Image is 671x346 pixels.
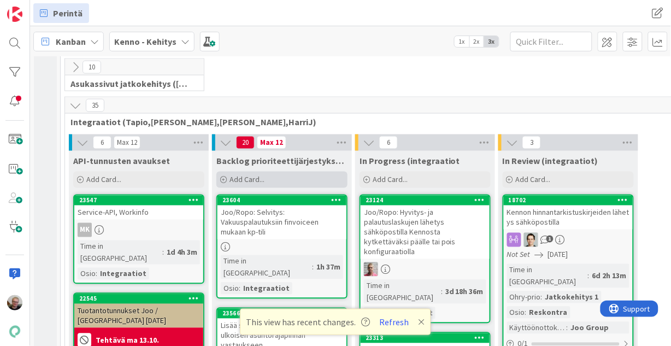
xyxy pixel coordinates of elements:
div: Max 12 [260,140,283,145]
div: Tuotantotunnukset Joo / [GEOGRAPHIC_DATA] [DATE] [74,304,203,328]
div: 1d 4h 3m [164,247,200,259]
div: Integraatiot [240,283,292,295]
div: 3d 18h 36m [443,286,486,298]
button: Refresh [376,315,413,329]
div: 23566 [222,310,346,318]
span: : [588,270,590,282]
span: 10 [83,61,101,74]
div: Kennon hinnantarkistuskirjeiden lähetys sähköpostilla [504,206,633,230]
span: : [567,322,568,334]
div: TT [504,233,633,247]
div: 23604 [222,197,346,204]
a: 23604Joo/Ropo: Selvitys: Vakuuspalautuksiin finvoiceen mukaan kp-tiliTime in [GEOGRAPHIC_DATA]:1h... [216,195,348,299]
span: : [441,286,443,298]
div: 18702 [504,196,633,206]
div: Time in [GEOGRAPHIC_DATA] [221,255,312,279]
span: 3x [484,36,499,47]
input: Quick Filter... [510,32,592,51]
img: TT [524,233,538,247]
div: Reskontra [527,307,570,319]
a: 23547Service-API, WorkinfoMKTime in [GEOGRAPHIC_DATA]:1d 4h 3mOsio:Integraatiot [73,195,204,284]
span: 1x [455,36,469,47]
div: Joo/Ropo: Hyvitys- ja palautuslaskujen lähetys sähköpostilla Kennosta kytkettäväksi päälle tai po... [361,206,490,259]
a: 23124Joo/Ropo: Hyvitys- ja palautuslaskujen lähetys sähköpostilla Kennosta kytkettäväksi päälle t... [360,195,491,324]
span: 35 [86,99,104,112]
div: 1h 37m [314,261,343,273]
div: 23604Joo/Ropo: Selvitys: Vakuuspalautuksiin finvoiceen mukaan kp-tili [217,196,346,239]
div: Käyttöönottokriittisyys [507,322,567,334]
img: HJ [364,262,378,277]
b: Tehtävä ma 13.10. [96,337,159,344]
div: 18702 [509,197,633,204]
span: Backlog prioriteettijärjestyksessä (integraatiot) [216,155,348,166]
span: : [162,247,164,259]
span: : [525,307,527,319]
span: Add Card... [373,175,408,185]
span: 6 [379,136,398,149]
div: Jatkokehitys 1 [543,291,602,303]
div: Service-API, Workinfo [74,206,203,220]
div: Time in [GEOGRAPHIC_DATA] [507,264,588,288]
span: [DATE] [548,249,568,261]
span: 2x [469,36,484,47]
div: 23313 [361,333,490,343]
div: 23547 [79,197,203,204]
span: Add Card... [229,175,264,185]
span: Add Card... [86,175,121,185]
div: 23547 [74,196,203,206]
span: 1 [546,236,554,243]
div: 22545 [79,295,203,303]
div: Ohry-prio [507,291,541,303]
div: Osio [364,307,382,319]
i: Not Set [507,250,531,260]
div: Joo/Ropo: Selvitys: Vakuuspalautuksiin finvoiceen mukaan kp-tili [217,206,346,239]
div: MK [78,223,92,237]
div: Osio [221,283,239,295]
div: 22545 [74,294,203,304]
span: This view has recent changes. [246,315,370,329]
span: In Review (integraatiot) [503,155,598,166]
img: JH [7,295,22,310]
div: 23547Service-API, Workinfo [74,196,203,220]
span: In Progress (integraatiot [360,155,460,166]
span: Asukassivut jatkokehitys (Rasmus, TommiH, Bella) [70,78,190,89]
div: Integraatiot [97,268,149,280]
span: Kanban [56,35,86,48]
div: Joo Group [568,322,612,334]
span: 3 [522,136,541,149]
div: 18702Kennon hinnantarkistuskirjeiden lähetys sähköpostilla [504,196,633,230]
div: 23566 [217,309,346,319]
span: : [312,261,314,273]
div: Osio [78,268,96,280]
span: Perintä [53,7,83,20]
img: avatar [7,324,22,339]
img: Visit kanbanzone.com [7,7,22,22]
div: Time in [GEOGRAPHIC_DATA] [78,241,162,265]
div: 23124 [366,197,490,204]
span: : [96,268,97,280]
div: HJ [361,262,490,277]
div: Integraatiot [384,307,435,319]
span: Support [23,2,50,15]
div: MK [74,223,203,237]
div: Max 12 [117,140,137,145]
b: Kenno - Kehitys [114,36,176,47]
div: Time in [GEOGRAPHIC_DATA] [364,280,441,304]
span: API-tunnusten avaukset [73,155,170,166]
span: Add Card... [516,175,551,185]
a: Perintä [33,3,89,23]
div: Osio [507,307,525,319]
span: : [382,307,384,319]
span: : [239,283,240,295]
span: : [541,291,543,303]
div: 23604 [217,196,346,206]
div: 23124 [361,196,490,206]
span: 6 [93,136,111,149]
div: 6d 2h 13m [590,270,629,282]
span: 20 [236,136,255,149]
div: 23124Joo/Ropo: Hyvitys- ja palautuslaskujen lähetys sähköpostilla Kennosta kytkettäväksi päälle t... [361,196,490,259]
div: 23313 [366,335,490,342]
div: 22545Tuotantotunnukset Joo / [GEOGRAPHIC_DATA] [DATE] [74,294,203,328]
